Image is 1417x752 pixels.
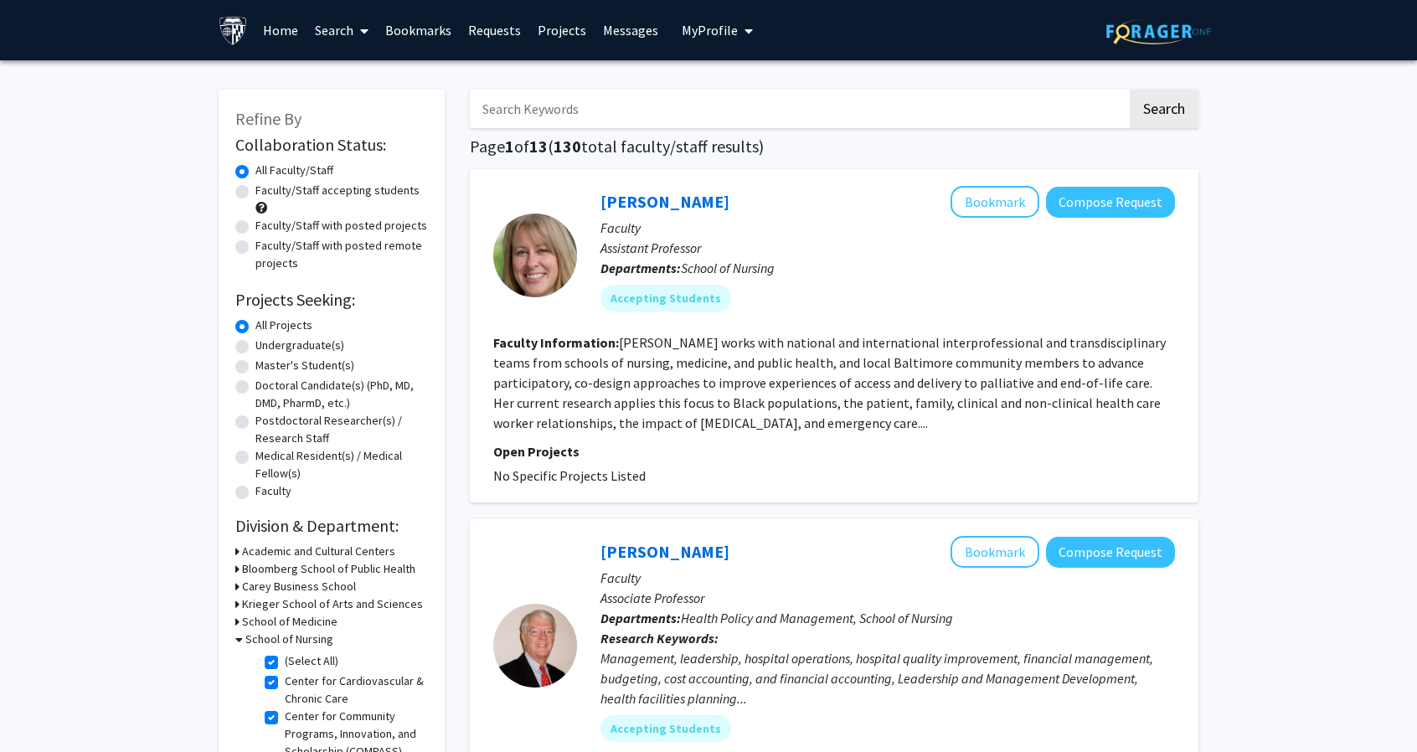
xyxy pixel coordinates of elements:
b: Research Keywords: [600,630,719,646]
b: Departments: [600,610,681,626]
a: Requests [460,1,529,59]
h2: Collaboration Status: [235,135,428,155]
img: Johns Hopkins University Logo [219,16,248,45]
a: Messages [595,1,667,59]
span: Refine By [235,108,301,129]
span: 13 [529,136,548,157]
h2: Projects Seeking: [235,290,428,310]
mat-chip: Accepting Students [600,285,731,312]
a: [PERSON_NAME] [600,191,729,212]
b: Departments: [600,260,681,276]
h3: School of Nursing [245,631,333,648]
p: Open Projects [493,441,1175,461]
p: Faculty [600,218,1175,238]
label: All Projects [255,317,312,334]
label: Center for Cardiovascular & Chronic Care [285,672,424,708]
h3: Bloomberg School of Public Health [242,560,415,578]
a: Search [307,1,377,59]
fg-read-more: [PERSON_NAME] works with national and international interprofessional and transdisciplinary teams... [493,334,1166,431]
span: 130 [554,136,581,157]
label: Undergraduate(s) [255,337,344,354]
iframe: Chat [13,677,71,739]
label: Faculty [255,482,291,500]
h1: Page of ( total faculty/staff results) [470,136,1198,157]
p: Assistant Professor [600,238,1175,258]
mat-chip: Accepting Students [600,715,731,742]
div: Management, leadership, hospital operations, hospital quality improvement, financial management, ... [600,648,1175,708]
h3: Krieger School of Arts and Sciences [242,595,423,613]
span: No Specific Projects Listed [493,467,646,484]
button: Search [1130,90,1198,128]
a: Bookmarks [377,1,460,59]
label: (Select All) [285,652,338,670]
label: Doctoral Candidate(s) (PhD, MD, DMD, PharmD, etc.) [255,377,428,412]
img: ForagerOne Logo [1106,18,1211,44]
button: Add Bill Ward to Bookmarks [951,536,1039,568]
label: Faculty/Staff with posted remote projects [255,237,428,272]
h2: Division & Department: [235,516,428,536]
span: My Profile [682,22,738,39]
label: Faculty/Staff accepting students [255,182,420,199]
h3: School of Medicine [242,613,338,631]
label: Master's Student(s) [255,357,354,374]
span: School of Nursing [681,260,775,276]
label: All Faculty/Staff [255,162,333,179]
h3: Academic and Cultural Centers [242,543,395,560]
span: Health Policy and Management, School of Nursing [681,610,953,626]
a: Projects [529,1,595,59]
a: [PERSON_NAME] [600,541,729,562]
p: Associate Professor [600,588,1175,608]
span: 1 [505,136,514,157]
label: Postdoctoral Researcher(s) / Research Staff [255,412,428,447]
b: Faculty Information: [493,334,619,351]
h3: Carey Business School [242,578,356,595]
p: Faculty [600,568,1175,588]
input: Search Keywords [470,90,1127,128]
button: Add Rebecca Wright to Bookmarks [951,186,1039,218]
a: Home [255,1,307,59]
label: Medical Resident(s) / Medical Fellow(s) [255,447,428,482]
button: Compose Request to Bill Ward [1046,537,1175,568]
label: Faculty/Staff with posted projects [255,217,427,234]
button: Compose Request to Rebecca Wright [1046,187,1175,218]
